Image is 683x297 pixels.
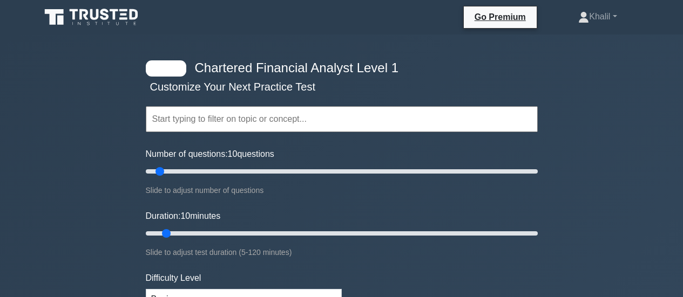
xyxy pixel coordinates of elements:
[146,210,221,223] label: Duration: minutes
[191,60,485,76] h4: Chartered Financial Analyst Level 1
[552,6,643,27] a: Khalil
[180,211,190,220] span: 10
[468,10,532,24] a: Go Premium
[146,246,538,259] div: Slide to adjust test duration (5-120 minutes)
[228,149,238,158] span: 10
[146,272,201,285] label: Difficulty Level
[146,148,274,161] label: Number of questions: questions
[146,184,538,197] div: Slide to adjust number of questions
[146,106,538,132] input: Start typing to filter on topic or concept...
